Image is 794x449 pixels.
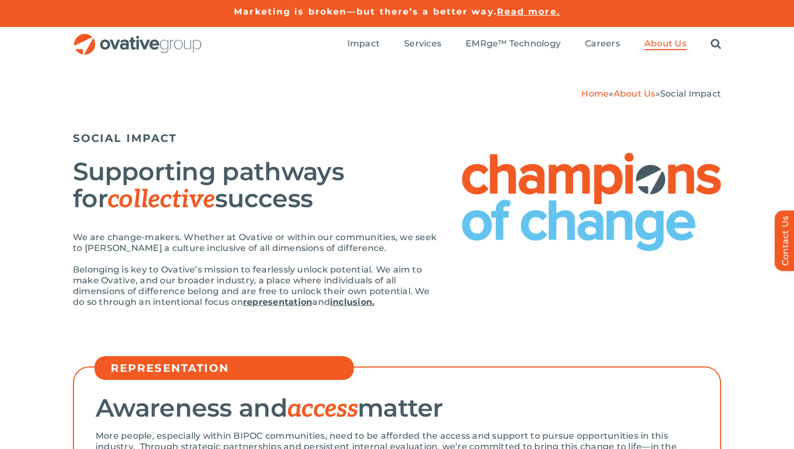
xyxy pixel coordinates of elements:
[585,38,620,49] span: Careers
[312,297,330,307] span: and
[404,38,441,49] span: Services
[287,394,358,424] span: access
[347,38,380,50] a: Impact
[404,38,441,50] a: Services
[711,38,721,50] a: Search
[73,158,440,213] h2: Supporting pathways for success
[497,6,560,17] a: Read more.
[96,394,698,423] h2: Awareness and matter
[462,153,721,251] img: Social Impact – Champions of Change Logo
[660,89,721,99] span: Social Impact
[347,38,380,49] span: Impact
[614,89,656,99] a: About Us
[644,38,687,50] a: About Us
[107,185,215,215] span: collective
[73,132,721,145] h5: SOCIAL IMPACT
[73,264,440,308] p: Belonging is key to Ovative’s mission to fearlessly unlock potential. We aim to make Ovative, and...
[347,27,721,62] nav: Menu
[243,297,312,307] a: representation
[585,38,620,50] a: Careers
[581,89,609,99] a: Home
[644,38,687,49] span: About Us
[73,232,440,254] p: We are change-makers. Whether at Ovative or within our communities, we seek to [PERSON_NAME] a cu...
[111,362,348,375] h5: REPRESENTATION
[466,38,561,49] span: EMRge™ Technology
[330,297,374,307] a: inclusion.
[581,89,721,99] span: » »
[466,38,561,50] a: EMRge™ Technology
[234,6,497,17] a: Marketing is broken—but there’s a better way.
[73,32,203,43] a: OG_Full_horizontal_RGB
